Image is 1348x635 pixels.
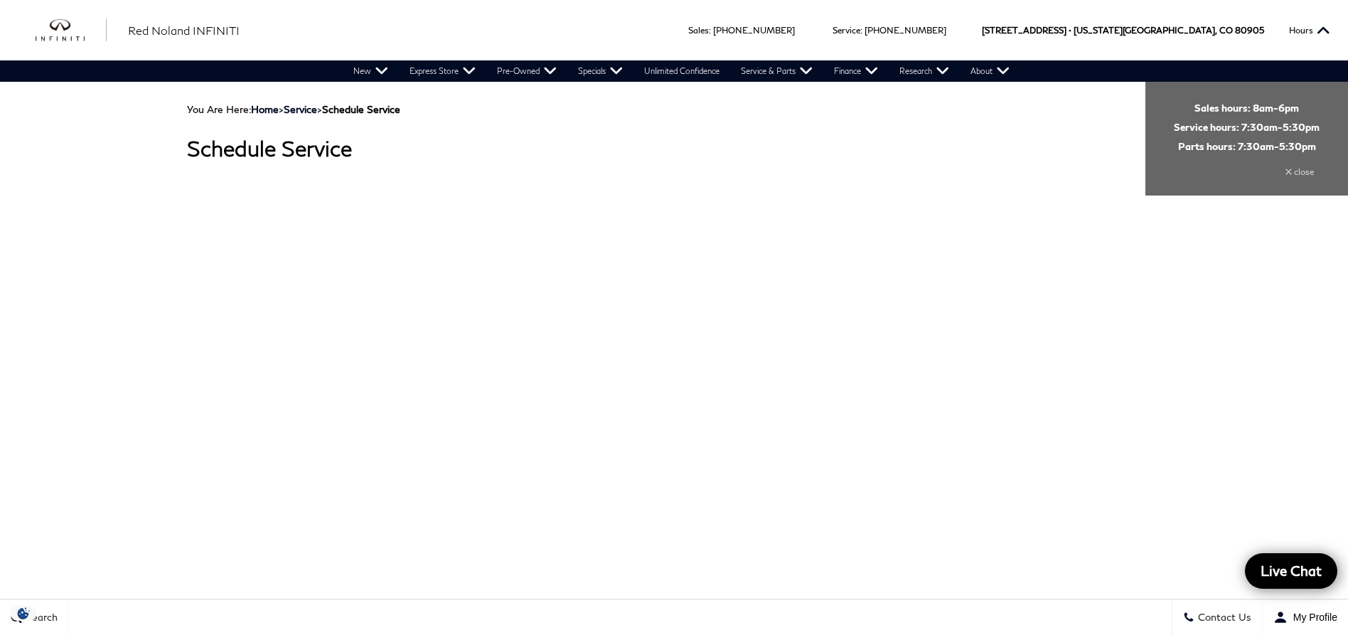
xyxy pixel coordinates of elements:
a: [STREET_ADDRESS] • [US_STATE][GEOGRAPHIC_DATA], CO 80905 [982,25,1264,36]
span: 7:30am-5:30pm [1241,121,1320,133]
nav: Main Navigation [343,60,1020,82]
span: Search [22,612,58,624]
a: About [960,60,1020,82]
a: Research [889,60,960,82]
span: : [860,25,862,36]
a: Home [251,103,279,115]
strong: Schedule Service [322,103,400,115]
a: Service [284,103,317,115]
button: Open user profile menu [1263,599,1348,635]
span: Service [833,25,860,36]
a: [PHONE_NUMBER] [713,25,795,36]
span: Red Noland INFINITI [128,23,240,37]
span: > [251,103,400,115]
h1: Schedule Service [187,137,1161,160]
img: Opt-Out Icon [7,606,40,621]
a: [PHONE_NUMBER] [865,25,946,36]
a: Express Store [399,60,486,82]
section: Click to Open Cookie Consent Modal [7,606,40,621]
a: Live Chat [1245,553,1337,589]
a: infiniti [36,19,107,42]
div: close [1174,152,1320,181]
span: You Are Here: [187,103,400,115]
span: Live Chat [1253,562,1329,580]
img: INFINITI [36,19,107,42]
span: Service hours: [1174,121,1320,140]
a: Finance [823,60,889,82]
a: Pre-Owned [486,60,567,82]
a: Specials [567,60,633,82]
a: New [343,60,399,82]
span: 7:30am-5:30pm [1238,140,1316,152]
a: Service & Parts [730,60,823,82]
span: : [709,25,711,36]
a: Unlimited Confidence [633,60,730,82]
span: Parts hours: [1174,140,1320,152]
span: Sales hours: [1174,102,1320,121]
div: Breadcrumbs [187,103,1161,115]
span: My Profile [1288,612,1337,623]
a: Red Noland INFINITI [128,22,240,39]
span: 8am-6pm [1253,102,1299,114]
span: Contact Us [1194,612,1251,624]
span: > [284,103,400,115]
span: Sales [688,25,709,36]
